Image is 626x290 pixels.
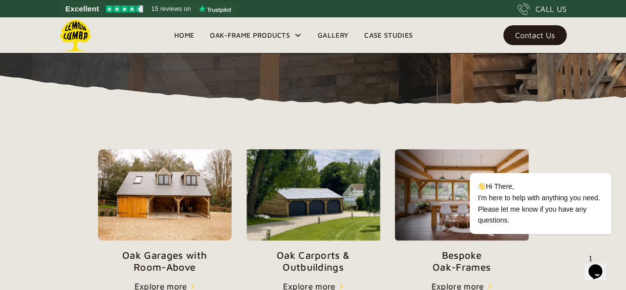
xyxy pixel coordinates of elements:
[65,3,99,15] span: Excellent
[584,250,616,280] iframe: chat widget
[210,29,290,41] div: Oak-Frame Products
[310,28,356,43] a: Gallery
[59,2,238,16] a: See Lemon Lumba reviews on Trustpilot
[518,3,567,15] a: CALL US
[246,149,380,273] a: Oak Carports &Outbuildings
[438,84,616,245] iframe: chat widget
[106,5,143,12] img: Trustpilot 4.5 stars
[356,28,421,43] a: Case Studies
[151,3,191,15] span: 15 reviews on
[198,5,231,13] img: Trustpilot logo
[535,3,567,15] div: CALL US
[98,149,232,274] a: Oak Garages withRoom-Above
[395,149,529,274] a: BespokeOak-Frames
[98,249,232,273] p: Oak Garages with Room-Above
[503,25,567,45] a: Contact Us
[395,249,529,273] p: Bespoke Oak-Frames
[202,17,310,53] div: Oak-Frame Products
[166,28,202,43] a: Home
[246,249,380,273] p: Oak Carports & Outbuildings
[515,32,555,39] div: Contact Us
